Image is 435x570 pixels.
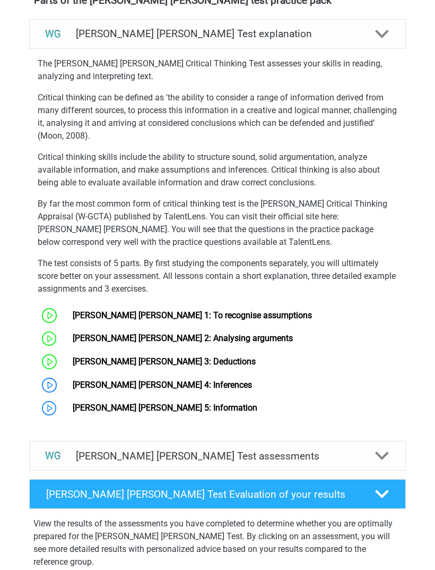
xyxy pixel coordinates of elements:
h4: [PERSON_NAME] [PERSON_NAME] Test Evaluation of your results [46,488,359,500]
p: The test consists of 5 parts. By first studying the components separately, you will ultimately sc... [38,257,397,295]
a: [PERSON_NAME] [PERSON_NAME] Test Evaluation of your results [25,479,410,509]
a: [PERSON_NAME] [PERSON_NAME] 4: Inferences [73,380,252,390]
h4: [PERSON_NAME] [PERSON_NAME] Test assessments [76,450,359,462]
p: View the results of the assessments you have completed to determine whether you are optimally pre... [33,517,402,568]
a: [PERSON_NAME] [PERSON_NAME] 1: To recognise assumptions [73,310,312,320]
a: assessments [PERSON_NAME] [PERSON_NAME] Test assessments [25,441,410,471]
img: watson glaser test explanations [42,23,64,45]
a: [PERSON_NAME] [PERSON_NAME] 5: Information [73,403,257,413]
a: [PERSON_NAME] [PERSON_NAME] 3: Deductions [73,356,256,367]
p: Critical thinking can be defined as 'the ability to consider a range of information derived from ... [38,91,397,142]
p: By far the most common form of critical thinking test is the [PERSON_NAME] Critical Thinking Appr... [38,198,397,249]
p: Critical thinking skills include the ability to structure sound, solid argumentation, analyze ava... [38,151,397,189]
a: [PERSON_NAME] [PERSON_NAME] 2: Analysing arguments [73,333,293,343]
a: explanations [PERSON_NAME] [PERSON_NAME] Test explanation [25,19,410,49]
p: The [PERSON_NAME] [PERSON_NAME] Critical Thinking Test assesses your skills in reading, analyzing... [38,57,397,83]
h4: [PERSON_NAME] [PERSON_NAME] Test explanation [76,28,359,40]
img: watson glaser test assessments [42,445,64,466]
